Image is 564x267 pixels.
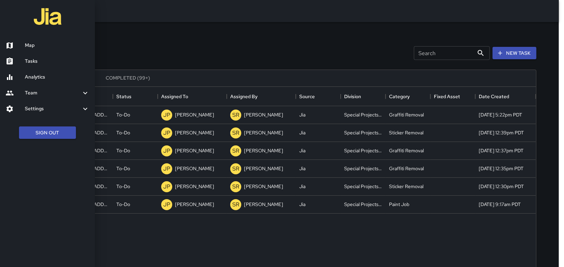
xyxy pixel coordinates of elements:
[25,73,89,81] h6: Analytics
[25,58,89,65] h6: Tasks
[25,89,81,97] h6: Team
[19,126,76,139] button: Sign Out
[25,105,81,113] h6: Settings
[34,3,61,30] img: jia-logo
[25,42,89,49] h6: Map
